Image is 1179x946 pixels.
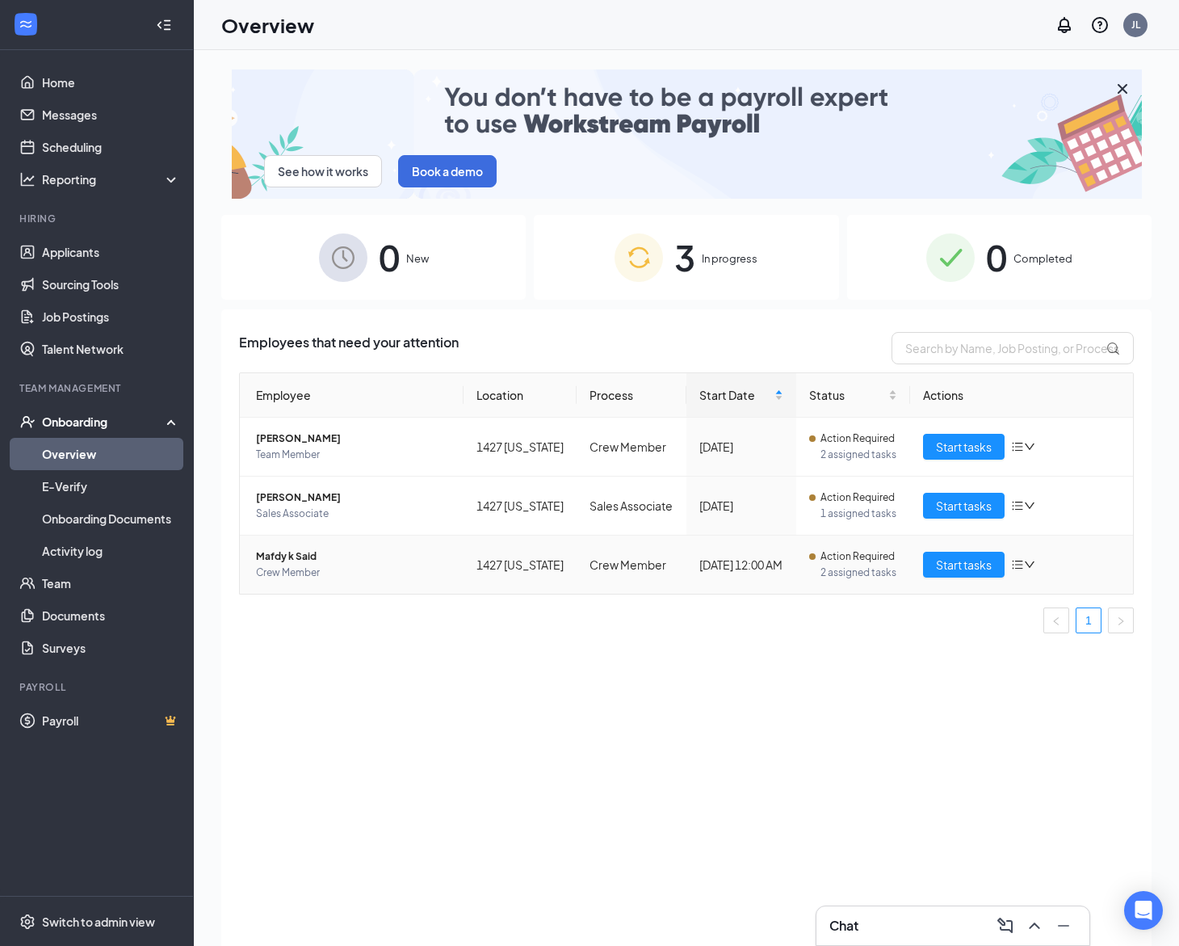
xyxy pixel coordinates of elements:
div: Open Intercom Messenger [1124,891,1163,930]
span: down [1024,441,1035,452]
td: Sales Associate [577,477,686,536]
span: 2 assigned tasks [820,565,897,581]
a: Surveys [42,632,180,664]
span: Start tasks [936,497,992,515]
span: Team Member [256,447,451,463]
button: See how it works [264,155,382,187]
a: PayrollCrown [42,704,180,737]
a: Scheduling [42,131,180,163]
a: Talent Network [42,333,180,365]
span: Action Required [820,431,895,447]
a: E-Verify [42,470,180,502]
div: Onboarding [42,414,166,430]
td: 1427 [US_STATE] [464,418,577,477]
th: Location [464,373,577,418]
th: Status [796,373,910,418]
span: Sales Associate [256,506,451,522]
div: Hiring [19,212,177,225]
button: left [1043,608,1069,633]
span: [PERSON_NAME] [256,490,451,506]
a: Applicants [42,236,180,268]
span: down [1024,500,1035,511]
div: Team Management [19,381,177,395]
a: Messages [42,99,180,131]
img: payroll-small.gif [232,69,1142,199]
svg: Analysis [19,171,36,187]
li: Next Page [1108,608,1134,633]
svg: UserCheck [19,414,36,430]
span: New [406,250,429,267]
span: Employees that need your attention [239,332,459,364]
th: Employee [240,373,464,418]
span: 0 [379,229,400,285]
button: Start tasks [923,552,1005,578]
span: Start Date [699,386,771,404]
svg: Cross [1113,79,1132,99]
a: Documents [42,599,180,632]
th: Process [577,373,686,418]
svg: QuestionInfo [1090,15,1110,35]
svg: Notifications [1055,15,1074,35]
span: 2 assigned tasks [820,447,897,463]
svg: Settings [19,914,36,930]
span: 1 assigned tasks [820,506,897,522]
h3: Chat [829,917,858,935]
span: Mafdy k Said [256,549,451,565]
div: Switch to admin view [42,914,155,930]
td: Crew Member [577,536,686,594]
li: 1 [1076,608,1101,633]
div: [DATE] [699,497,783,515]
button: right [1108,608,1134,633]
span: bars [1011,440,1024,453]
li: Previous Page [1043,608,1069,633]
div: [DATE] [699,438,783,456]
span: right [1116,616,1126,626]
button: ComposeMessage [992,913,1018,939]
svg: WorkstreamLogo [18,16,34,32]
span: Crew Member [256,565,451,581]
span: Action Required [820,549,895,565]
span: Status [809,386,885,404]
button: Book a demo [398,155,497,187]
a: Sourcing Tools [42,268,180,301]
span: Start tasks [936,438,992,456]
svg: ComposeMessage [996,916,1015,935]
span: bars [1011,499,1024,512]
a: Job Postings [42,301,180,333]
div: Reporting [42,171,181,187]
td: 1427 [US_STATE] [464,536,577,594]
h1: Overview [221,11,314,39]
span: 0 [986,229,1007,285]
td: 1427 [US_STATE] [464,477,577,536]
svg: Minimize [1054,916,1073,935]
span: Start tasks [936,556,992,574]
svg: Collapse [156,17,172,33]
svg: ChevronUp [1025,916,1044,935]
button: ChevronUp [1022,913,1047,939]
span: [PERSON_NAME] [256,431,451,447]
input: Search by Name, Job Posting, or Process [892,332,1134,364]
a: 1 [1076,608,1101,633]
a: Onboarding Documents [42,502,180,535]
span: Action Required [820,490,895,506]
a: Activity log [42,535,180,567]
button: Start tasks [923,434,1005,460]
span: 3 [674,229,695,285]
button: Minimize [1051,913,1076,939]
span: left [1051,616,1061,626]
span: bars [1011,558,1024,571]
div: [DATE] 12:00 AM [699,556,783,574]
button: Start tasks [923,493,1005,519]
a: Home [42,66,180,99]
span: Completed [1013,250,1072,267]
th: Actions [910,373,1134,418]
div: Payroll [19,680,177,694]
span: In progress [702,250,757,267]
span: down [1024,559,1035,570]
a: Team [42,567,180,599]
a: Overview [42,438,180,470]
td: Crew Member [577,418,686,477]
div: JL [1131,18,1140,32]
